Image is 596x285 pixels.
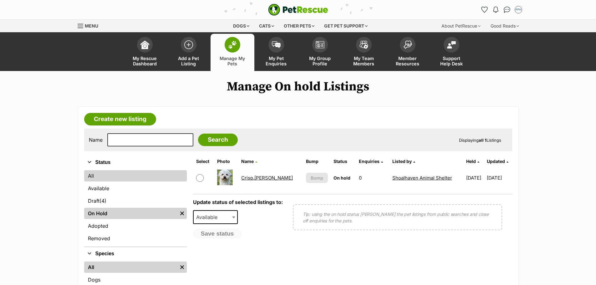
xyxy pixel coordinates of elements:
[311,175,323,181] span: Bump
[193,229,242,239] button: Save status
[447,41,456,48] img: help-desk-icon-fdf02630f3aa405de69fd3d07c3f3aa587a6932b1a1747fa1d2bba05be0121f9.svg
[211,34,254,71] a: Manage My Pets
[84,195,187,206] a: Draft
[167,34,211,71] a: Add a Pet Listing
[359,159,383,164] a: Enquiries
[78,20,103,31] a: Menu
[84,208,177,219] a: On Hold
[350,56,378,66] span: My Team Members
[84,170,187,181] a: All
[486,20,523,32] div: Good Reads
[356,167,389,189] td: 0
[303,156,330,166] th: Bump
[487,159,508,164] a: Updated
[254,34,298,71] a: My Pet Enquiries
[193,210,238,224] span: Available
[131,56,159,66] span: My Rescue Dashboard
[175,56,203,66] span: Add a Pet Listing
[228,41,237,49] img: manage-my-pets-icon-02211641906a0b7f246fdf0571729dbe1e7629f14944591b6c1af311fb30b64b.svg
[303,211,492,224] p: Tip: using the on hold status [PERSON_NAME] the pet listings from public searches and close off e...
[262,56,290,66] span: My Pet Enquiries
[480,5,490,15] a: Favourites
[177,262,187,273] a: Remove filter
[466,159,479,164] a: Held
[513,5,523,15] button: My account
[241,175,293,181] a: Crisp.[PERSON_NAME]
[89,137,103,143] label: Name
[386,34,430,71] a: Member Resources
[198,134,238,146] input: Search
[459,138,501,143] span: Displaying Listings
[84,169,187,247] div: Status
[394,56,422,66] span: Member Resources
[84,158,187,166] button: Status
[504,7,510,13] img: chat-41dd97257d64d25036548639549fe6c8038ab92f7586957e7f3b1b290dea8141.svg
[194,213,224,221] span: Available
[437,56,466,66] span: Support Help Desk
[218,56,247,66] span: Manage My Pets
[359,159,380,164] span: translation missing: en.admin.listings.index.attributes.enquiries
[193,199,283,205] label: Update status of selected listings to:
[272,41,281,48] img: pet-enquiries-icon-7e3ad2cf08bfb03b45e93fb7055b45f3efa6380592205ae92323e6603595dc1f.svg
[392,159,412,164] span: Listed by
[502,5,512,15] a: Conversations
[515,7,522,13] img: Jodie Parnell profile pic
[84,220,187,232] a: Adopted
[84,233,187,244] a: Removed
[331,156,356,166] th: Status
[268,4,328,16] a: PetRescue
[241,159,254,164] span: Name
[392,159,415,164] a: Listed by
[184,40,193,49] img: add-pet-listing-icon-0afa8454b4691262ce3f59096e99ab1cd57d4a30225e0717b998d2c9b9846f56.svg
[241,159,257,164] a: Name
[84,183,187,194] a: Available
[298,34,342,71] a: My Group Profile
[316,41,324,48] img: group-profile-icon-3fa3cf56718a62981997c0bc7e787c4b2cf8bcc04b72c1350f741eb67cf2f40e.svg
[306,56,334,66] span: My Group Profile
[487,159,505,164] span: Updated
[177,208,187,219] a: Remove filter
[194,156,214,166] th: Select
[334,175,350,181] span: On hold
[229,20,254,32] div: Dogs
[255,20,278,32] div: Cats
[464,167,486,189] td: [DATE]
[392,175,452,181] a: Shoalhaven Animal Shelter
[84,250,187,258] button: Species
[85,23,98,28] span: Menu
[140,40,149,49] img: dashboard-icon-eb2f2d2d3e046f16d808141f083e7271f6b2e854fb5c12c21221c1fb7104beca.svg
[359,41,368,49] img: team-members-icon-5396bd8760b3fe7c0b43da4ab00e1e3bb1a5d9ba89233759b79545d2d3fc5d0d.svg
[342,34,386,71] a: My Team Members
[430,34,473,71] a: Support Help Desk
[437,20,485,32] div: About PetRescue
[84,113,156,125] a: Create new listing
[466,159,476,164] span: Held
[99,197,106,205] span: (4)
[479,138,486,143] strong: all 1
[487,167,511,189] td: [DATE]
[306,173,328,183] button: Bump
[215,156,238,166] th: Photo
[320,20,372,32] div: Get pet support
[268,4,328,16] img: logo-e224e6f780fb5917bec1dbf3a21bbac754714ae5b6737aabdf751b685950b380.svg
[491,5,501,15] button: Notifications
[123,34,167,71] a: My Rescue Dashboard
[493,7,498,13] img: notifications-46538b983faf8c2785f20acdc204bb7945ddae34d4c08c2a6579f10ce5e182be.svg
[279,20,319,32] div: Other pets
[480,5,523,15] ul: Account quick links
[84,262,177,273] a: All
[403,40,412,49] img: member-resources-icon-8e73f808a243e03378d46382f2149f9095a855e16c252ad45f914b54edf8863c.svg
